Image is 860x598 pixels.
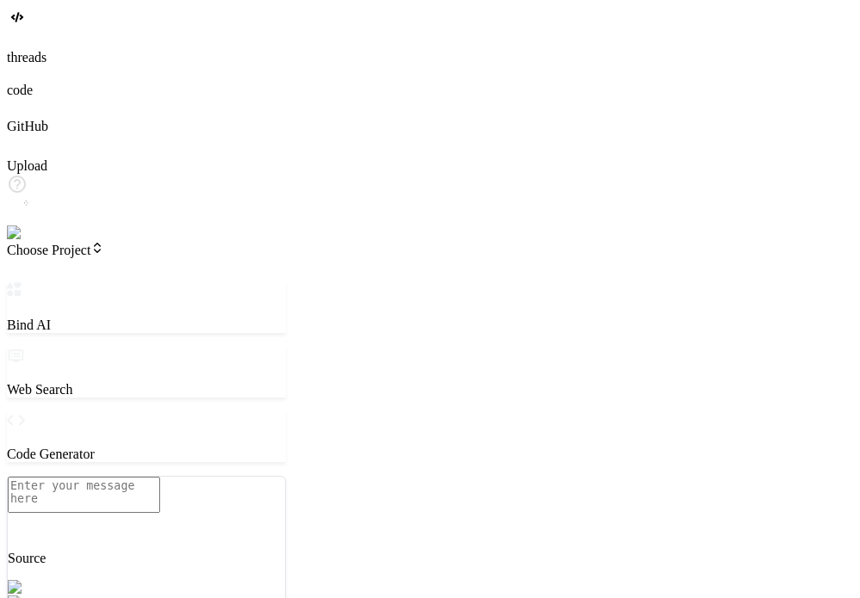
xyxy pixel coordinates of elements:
label: GitHub [7,119,48,133]
span: Choose Project [7,243,104,257]
label: code [7,83,33,97]
p: Web Search [7,382,286,398]
label: Upload [7,158,47,173]
p: Bind AI [7,317,286,333]
img: Pick Models [8,580,90,595]
p: Source [8,551,285,566]
label: threads [7,50,46,65]
p: Code Generator [7,447,286,462]
img: signin [7,225,54,241]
